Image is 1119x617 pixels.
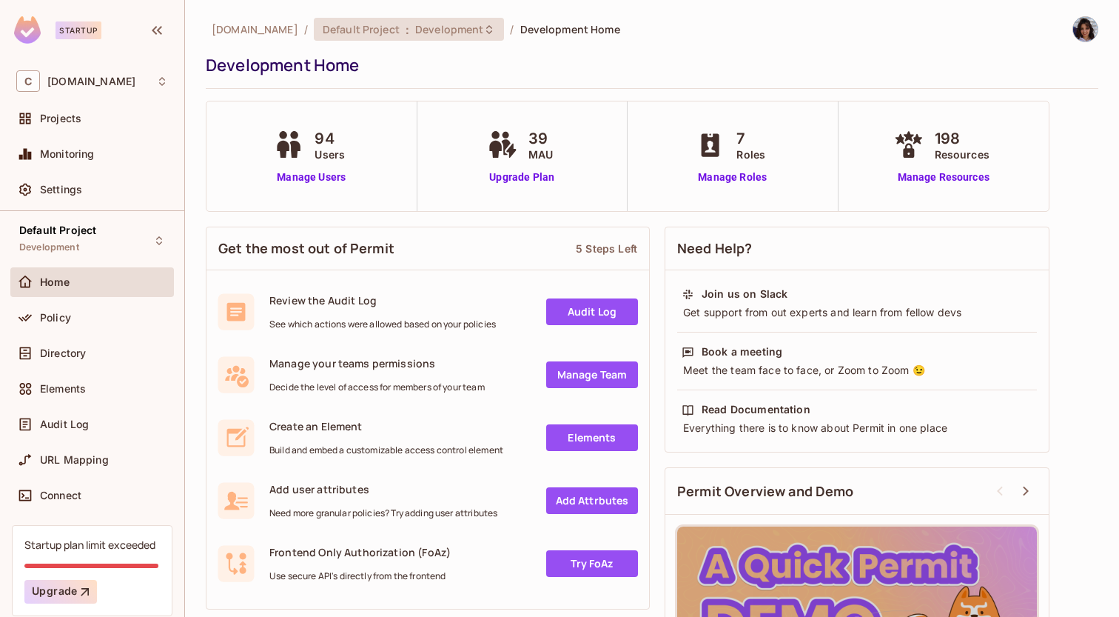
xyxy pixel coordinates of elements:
[40,418,89,430] span: Audit Log
[40,148,95,160] span: Monitoring
[405,24,410,36] span: :
[323,22,400,36] span: Default Project
[40,454,109,466] span: URL Mapping
[218,239,394,258] span: Get the most out of Permit
[47,76,135,87] span: Workspace: chalkboard.io
[269,444,503,456] span: Build and embed a customizable access control element
[40,383,86,395] span: Elements
[315,147,345,162] span: Users
[56,21,101,39] div: Startup
[682,363,1032,378] div: Meet the team face to face, or Zoom to Zoom 😉
[269,293,496,307] span: Review the Audit Log
[702,402,810,417] div: Read Documentation
[702,287,787,301] div: Join us on Slack
[935,127,989,150] span: 198
[40,347,86,359] span: Directory
[19,241,79,253] span: Development
[546,299,638,325] a: Audit Log
[14,16,41,44] img: SReyMgAAAABJRU5ErkJggg==
[682,305,1032,320] div: Get support from out experts and learn from fellow devs
[40,184,82,196] span: Settings
[40,113,81,124] span: Projects
[212,22,298,36] span: the active workspace
[692,170,773,185] a: Manage Roles
[40,490,81,501] span: Connect
[269,507,497,519] span: Need more granular policies? Try adding user attributes
[510,22,514,36] li: /
[682,421,1032,436] div: Everything there is to know about Permit in one place
[269,381,485,393] span: Decide the level of access for members of your team
[315,127,345,150] span: 94
[40,312,71,324] span: Policy
[415,22,483,36] span: Development
[206,54,1091,76] div: Development Home
[677,239,753,258] span: Need Help?
[528,127,553,150] span: 39
[269,318,496,330] span: See which actions were allowed based on your policies
[269,482,497,496] span: Add user attributes
[269,545,451,559] span: Frontend Only Authorization (FoAz)
[546,361,638,388] a: Manage Team
[546,550,638,577] a: Try FoAz
[736,147,765,162] span: Roles
[270,170,352,185] a: Manage Users
[269,419,503,433] span: Create an Element
[19,224,96,236] span: Default Project
[24,580,97,604] button: Upgrade
[677,482,854,501] span: Permit Overview and Demo
[576,241,637,256] div: 5 Steps Left
[484,170,560,185] a: Upgrade Plan
[269,356,485,370] span: Manage your teams permissions
[736,127,765,150] span: 7
[269,570,451,582] span: Use secure API's directly from the frontend
[304,22,308,36] li: /
[890,170,997,185] a: Manage Resources
[1073,17,1098,41] img: Lusine Karapetian
[528,147,553,162] span: MAU
[40,276,70,288] span: Home
[702,344,782,359] div: Book a meeting
[546,487,638,514] a: Add Attrbutes
[546,424,638,451] a: Elements
[520,22,620,36] span: Development Home
[16,70,40,92] span: C
[24,538,155,552] div: Startup plan limit exceeded
[935,147,989,162] span: Resources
